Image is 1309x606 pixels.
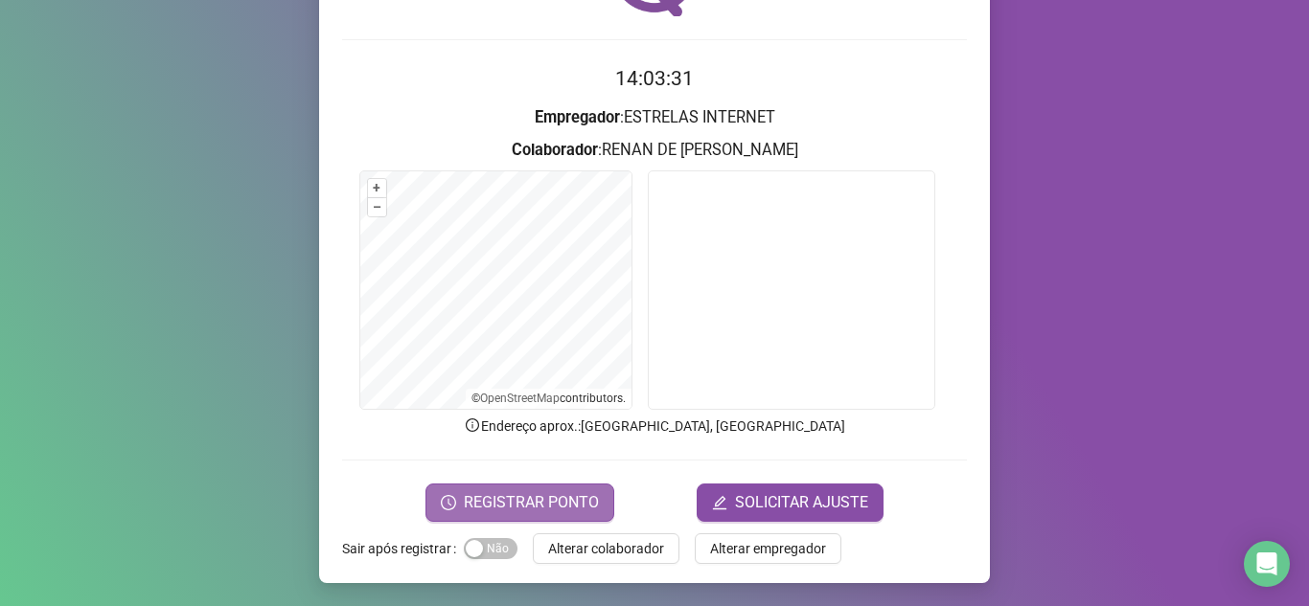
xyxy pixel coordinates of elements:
[471,392,626,405] li: © contributors.
[480,392,560,405] a: OpenStreetMap
[425,483,614,522] button: REGISTRAR PONTO
[1244,541,1290,587] div: Open Intercom Messenger
[342,138,967,163] h3: : RENAN DE [PERSON_NAME]
[464,491,599,514] span: REGISTRAR PONTO
[712,495,727,510] span: edit
[695,533,841,564] button: Alterar empregador
[615,67,694,90] time: 14:03:31
[441,495,456,510] span: clock-circle
[342,533,464,564] label: Sair após registrar
[697,483,884,522] button: editSOLICITAR AJUSTE
[368,179,386,197] button: +
[548,538,664,559] span: Alterar colaborador
[533,533,679,564] button: Alterar colaborador
[342,415,967,437] p: Endereço aprox. : [GEOGRAPHIC_DATA], [GEOGRAPHIC_DATA]
[512,141,598,159] strong: Colaborador
[710,538,826,559] span: Alterar empregador
[342,105,967,130] h3: : ESTRELAS INTERNET
[535,108,620,126] strong: Empregador
[368,198,386,216] button: –
[735,491,868,514] span: SOLICITAR AJUSTE
[464,416,481,434] span: info-circle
